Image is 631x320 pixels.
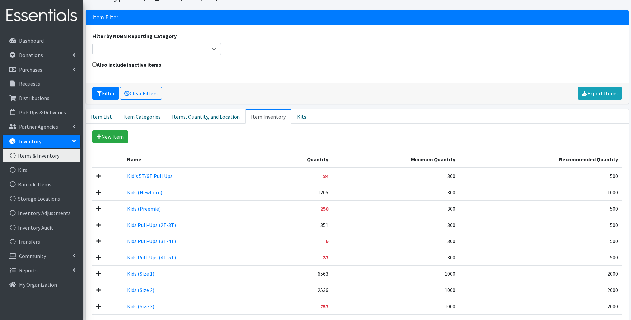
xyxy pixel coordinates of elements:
[459,184,622,200] td: 1000
[261,200,332,217] td: 250
[120,87,162,100] a: Clear Filters
[3,221,80,234] a: Inventory Audit
[3,135,80,148] a: Inventory
[3,106,80,119] a: Pick Ups & Deliveries
[3,192,80,205] a: Storage Locations
[332,282,459,298] td: 1000
[3,206,80,220] a: Inventory Adjustments
[19,66,42,73] p: Purchases
[92,62,97,67] input: Also include inactive items
[19,123,58,130] p: Partner Agencies
[261,265,332,282] td: 6563
[19,253,46,259] p: Community
[127,173,173,179] a: Kid's 5T/6T Pull Ups
[19,267,38,274] p: Reports
[3,249,80,263] a: Community
[459,265,622,282] td: 2000
[459,200,622,217] td: 500
[3,120,80,133] a: Partner Agencies
[3,34,80,47] a: Dashboard
[459,282,622,298] td: 2000
[245,109,291,124] a: Item Inventory
[459,151,622,168] th: Recommended Quantity
[332,233,459,249] td: 300
[3,149,80,162] a: Items & Inventory
[92,32,177,40] label: Filter by NDBN Reporting Category
[3,163,80,177] a: Kits
[459,249,622,265] td: 500
[459,217,622,233] td: 500
[3,48,80,62] a: Donations
[19,109,66,116] p: Pick Ups & Deliveries
[92,87,119,100] button: Filter
[332,249,459,265] td: 300
[459,168,622,184] td: 500
[123,151,261,168] th: Name
[332,200,459,217] td: 300
[578,87,622,100] a: Export Items
[332,265,459,282] td: 1000
[19,52,43,58] p: Donations
[3,4,80,27] img: HumanEssentials
[3,235,80,248] a: Transfers
[332,217,459,233] td: 300
[92,130,128,143] a: New Item
[3,264,80,277] a: Reports
[19,95,49,101] p: Distributions
[118,109,166,124] a: Item Categories
[332,298,459,314] td: 1000
[127,254,176,261] a: Kids Pull-Ups (4T-5T)
[3,63,80,76] a: Purchases
[19,80,40,87] p: Requests
[261,168,332,184] td: 84
[261,151,332,168] th: Quantity
[166,109,245,124] a: Items, Quantity, and Location
[127,205,161,212] a: Kids (Preemie)
[332,168,459,184] td: 300
[291,109,312,124] a: Kits
[92,61,161,69] label: Also include inactive items
[86,109,118,124] a: Item List
[19,281,57,288] p: My Organization
[127,189,162,196] a: Kids (Newborn)
[261,233,332,249] td: 6
[261,282,332,298] td: 2536
[459,298,622,314] td: 2000
[3,278,80,291] a: My Organization
[19,37,44,44] p: Dashboard
[127,303,154,310] a: Kids (Size 3)
[332,184,459,200] td: 300
[261,217,332,233] td: 351
[3,91,80,105] a: Distributions
[19,138,41,145] p: Inventory
[459,233,622,249] td: 500
[3,77,80,90] a: Requests
[127,222,176,228] a: Kids Pull-Ups (2T-3T)
[261,298,332,314] td: 757
[127,238,176,244] a: Kids Pull-Ups (3T-4T)
[261,184,332,200] td: 1205
[3,178,80,191] a: Barcode Items
[127,287,154,293] a: Kids (Size 2)
[92,14,118,21] h3: Item Filter
[127,270,154,277] a: Kids (Size 1)
[332,151,459,168] th: Minimum Quantity
[261,249,332,265] td: 37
